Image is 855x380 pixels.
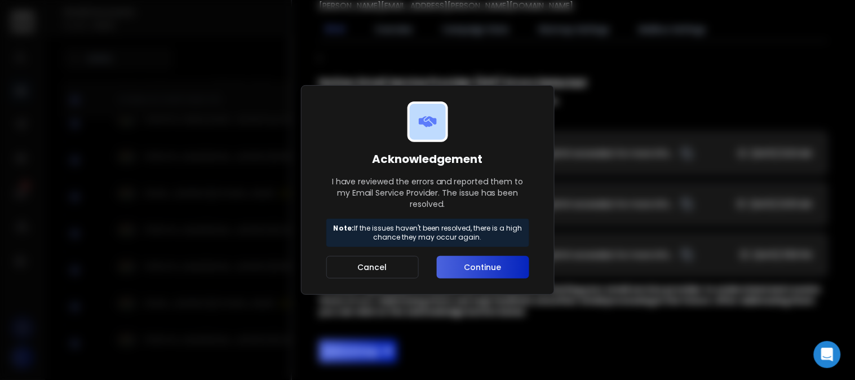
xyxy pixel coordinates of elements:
[437,256,529,279] button: Continue
[814,341,841,368] div: Open Intercom Messenger
[326,256,419,279] button: Cancel
[333,223,354,233] strong: Note:
[326,151,529,167] h1: Acknowledgement
[326,176,529,210] p: I have reviewed the errors and reported them to my Email Service Provider. The issue has been res...
[331,224,524,242] p: If the issues haven't been resolved, there is a high chance they may occur again.
[319,50,828,363] div: ;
